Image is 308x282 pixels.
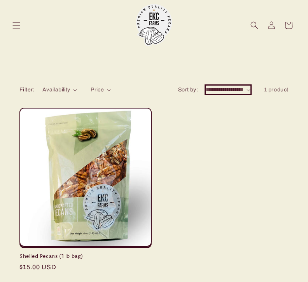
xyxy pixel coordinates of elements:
img: EKC Pecans [133,4,175,47]
span: Price [91,87,104,93]
label: Sort by: [178,87,198,93]
a: Shelled Pecans (1 lb bag) [19,253,152,260]
span: Availability [42,87,70,93]
summary: Menu [8,17,25,34]
summary: Search [246,17,263,34]
summary: Availability (0 selected) [42,86,77,94]
summary: Price [91,86,111,94]
h2: Filter: [19,86,35,94]
a: EKC Pecans [130,1,178,49]
span: 1 product [264,87,289,93]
